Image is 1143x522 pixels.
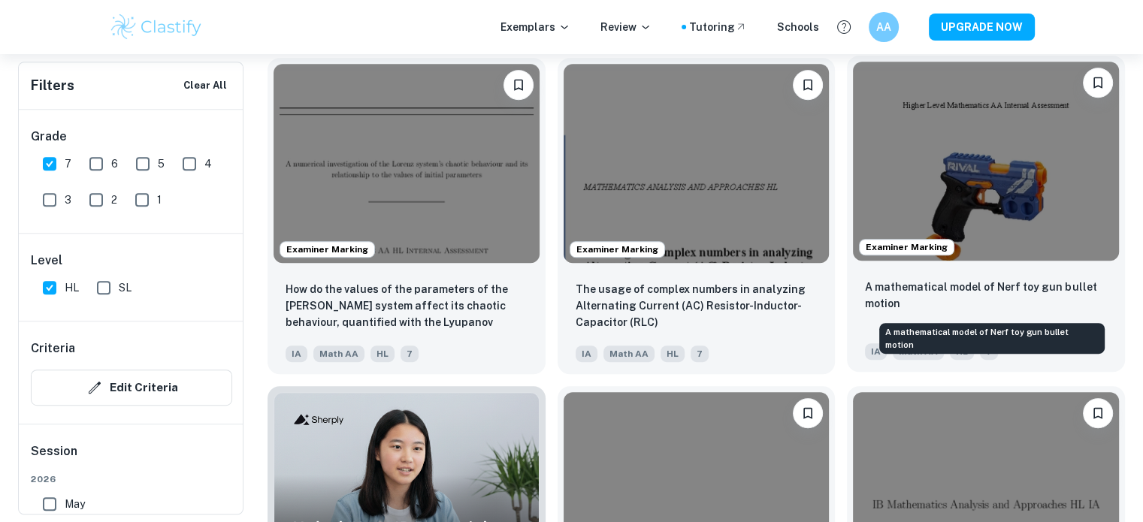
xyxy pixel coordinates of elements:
[204,155,212,172] span: 4
[603,345,655,362] span: Math AA
[875,19,892,35] h6: AA
[280,243,374,256] span: Examiner Marking
[847,58,1125,374] a: Examiner MarkingBookmarkA mathematical model of Nerf toy gun bullet motionIAMath AAHL7
[313,345,364,362] span: Math AA
[286,345,307,362] span: IA
[157,192,162,208] span: 1
[31,339,75,358] h6: Criteria
[31,75,74,96] h6: Filters
[31,128,232,146] h6: Grade
[564,64,830,263] img: Math AA IA example thumbnail: The usage of complex numbers in analyzin
[865,279,1107,312] p: A mathematical model of Nerf toy gun bullet motion
[558,58,836,374] a: Examiner MarkingBookmarkThe usage of complex numbers in analyzing Alternating Current (AC) Resist...
[831,14,857,40] button: Help and Feedback
[793,70,823,100] button: Bookmark
[661,345,685,362] span: HL
[503,70,534,100] button: Bookmark
[576,345,597,362] span: IA
[370,345,395,362] span: HL
[777,19,819,35] a: Schools
[576,281,818,330] p: The usage of complex numbers in analyzing Alternating Current (AC) Resistor-Inductor-Capacitor (RLC)
[929,14,1035,41] button: UPGRADE NOW
[689,19,747,35] a: Tutoring
[158,155,165,172] span: 5
[31,442,232,472] h6: Session
[286,281,528,332] p: How do the values of the parameters of the Lorenz system affect its chaotic behaviour, quantified...
[401,345,419,362] span: 7
[65,279,79,296] span: HL
[570,243,664,256] span: Examiner Marking
[879,323,1105,354] div: A mathematical model of Nerf toy gun bullet motion
[691,345,709,362] span: 7
[31,252,232,270] h6: Level
[65,496,85,512] span: May
[31,370,232,406] button: Edit Criteria
[865,343,887,360] span: IA
[65,192,71,208] span: 3
[268,58,546,374] a: Examiner MarkingBookmarkHow do the values of the parameters of the Lorenz system affect its chaot...
[600,19,652,35] p: Review
[65,155,71,172] span: 7
[119,279,132,296] span: SL
[853,62,1119,261] img: Math AA IA example thumbnail: A mathematical model of Nerf toy gun bul
[180,74,231,97] button: Clear All
[1083,398,1113,428] button: Bookmark
[31,472,232,486] span: 2026
[111,192,117,208] span: 2
[869,12,899,42] button: AA
[274,64,540,263] img: Math AA IA example thumbnail: How do the values of the parameters of t
[860,240,954,254] span: Examiner Marking
[109,12,204,42] img: Clastify logo
[1083,68,1113,98] button: Bookmark
[500,19,570,35] p: Exemplars
[111,155,118,172] span: 6
[793,398,823,428] button: Bookmark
